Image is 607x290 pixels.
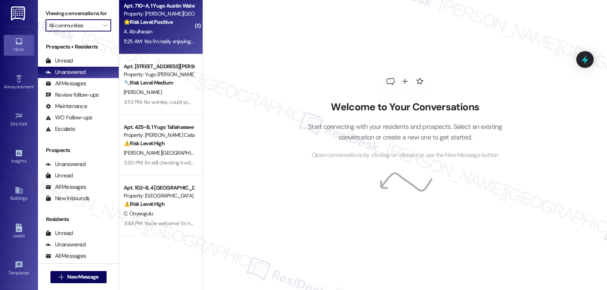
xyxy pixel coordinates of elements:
div: Unanswered [46,160,86,168]
div: Property: Yugo [PERSON_NAME] [124,71,194,78]
strong: 🔧 Risk Level: Medium [124,79,173,86]
input: All communities [49,19,99,31]
div: Unanswered [46,241,86,249]
div: Property: [PERSON_NAME][GEOGRAPHIC_DATA] [124,10,194,18]
span: [PERSON_NAME][GEOGRAPHIC_DATA] [124,149,210,156]
label: Viewing conversations for [46,8,111,19]
div: Unread [46,57,73,65]
a: Templates • [4,259,34,279]
a: Leads [4,221,34,242]
span: A. Abulhasan [124,28,153,35]
i:  [58,274,64,280]
span: • [29,269,30,274]
div: Unread [46,172,73,180]
h2: Welcome to Your Conversations [297,101,514,113]
div: Apt. [STREET_ADDRESS][PERSON_NAME] [124,63,194,71]
button: New Message [50,271,107,283]
strong: ⚠️ Risk Level: High [124,140,165,147]
div: Apt. 425~B, 1 Yugo Tallahassee Catalyst [124,123,194,131]
div: Unread [46,229,73,237]
div: Maintenance [46,102,87,110]
div: Apt. 102~B, 4 [GEOGRAPHIC_DATA] [124,184,194,192]
span: Open conversations by clicking on inboxes or use the New Message button [312,150,498,160]
div: Property: [GEOGRAPHIC_DATA] [124,192,194,200]
div: Unanswered [46,68,86,76]
div: Residents [38,215,119,223]
img: ResiDesk Logo [11,6,27,20]
div: 3:49 PM: You're welcome! I'm happy to help in any way I can. Please don't hesitate to reach out i... [124,220,429,227]
div: 3:53 PM: No worries, could you please confirm if we have permission to enter if you're not availa... [124,99,482,105]
i:  [103,22,107,28]
div: New Inbounds [46,194,90,202]
strong: ⚠️ Risk Level: High [124,201,165,207]
span: • [34,83,35,88]
div: 3:50 PM: I'm still checking it with the team and will let you know as soon as I hear back. Thanks... [124,159,370,166]
div: All Messages [46,80,86,88]
a: Insights • [4,147,34,167]
span: [PERSON_NAME] [124,89,162,96]
div: All Messages [46,183,86,191]
a: Site Visit • [4,110,34,130]
span: C. Onyeogulu [124,210,153,217]
span: • [27,120,28,125]
div: Prospects + Residents [38,43,119,51]
div: Property: [PERSON_NAME] Catalyst [124,131,194,139]
div: All Messages [46,252,86,260]
div: Apt. 710~A, 1 Yugo Austin Waterloo [124,2,194,10]
a: Inbox [4,35,34,55]
span: • [26,157,27,163]
div: WO Follow-ups [46,114,92,122]
div: Prospects [38,146,119,154]
strong: 🌟 Risk Level: Positive [124,19,173,25]
span: New Message [67,273,98,281]
a: Buildings [4,184,34,204]
div: Escalate [46,125,75,133]
div: 11:25 AM: Yes I'm really enjoying it here! [124,38,207,45]
div: Review follow-ups [46,91,99,99]
p: Start connecting with your residents and prospects. Select an existing conversation or create a n... [297,121,514,143]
